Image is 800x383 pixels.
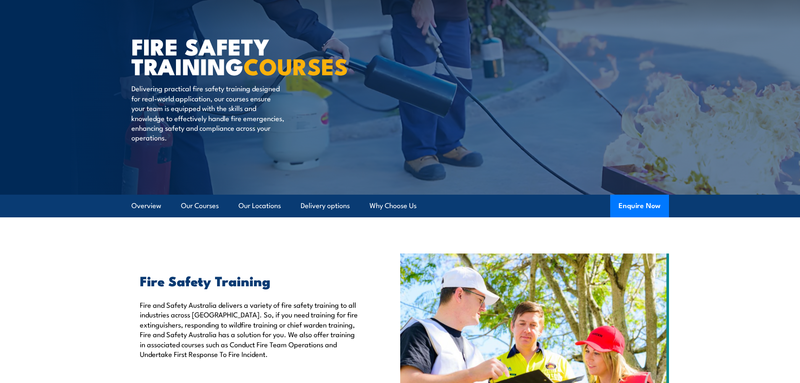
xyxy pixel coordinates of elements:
p: Fire and Safety Australia delivers a variety of fire safety training to all industries across [GE... [140,300,362,359]
h2: Fire Safety Training [140,275,362,286]
a: Our Courses [181,195,219,217]
h1: FIRE SAFETY TRAINING [131,36,339,75]
a: Overview [131,195,161,217]
a: Delivery options [301,195,350,217]
a: Our Locations [239,195,281,217]
a: Why Choose Us [370,195,417,217]
strong: COURSES [244,48,348,83]
p: Delivering practical fire safety training designed for real-world application, our courses ensure... [131,83,285,142]
button: Enquire Now [610,195,669,217]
